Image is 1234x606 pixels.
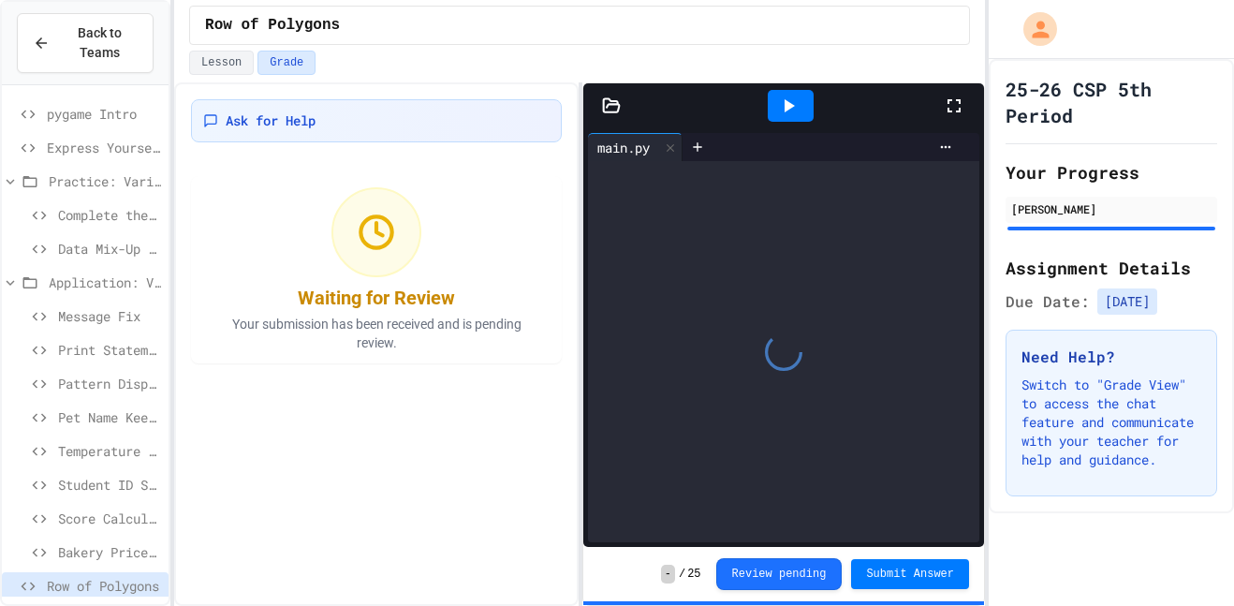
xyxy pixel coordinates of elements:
[1021,376,1201,469] p: Switch to "Grade View" to access the chat feature and communicate with your teacher for help and ...
[47,138,161,157] span: Express Yourself in Python!
[1006,159,1217,185] h2: Your Progress
[17,13,154,73] button: Back to Teams
[61,23,138,63] span: Back to Teams
[58,475,161,495] span: Student ID Scanner
[49,171,161,191] span: Practice: Variables/Print
[851,559,969,589] button: Submit Answer
[208,315,545,352] p: Your submission has been received and is pending review.
[866,567,954,582] span: Submit Answer
[58,340,161,360] span: Print Statement Repair
[1021,346,1201,368] h3: Need Help?
[1011,200,1212,217] div: [PERSON_NAME]
[58,441,161,461] span: Temperature Converter
[1006,290,1090,313] span: Due Date:
[1006,76,1217,128] h1: 25-26 CSP 5th Period
[588,133,683,161] div: main.py
[58,239,161,259] span: Data Mix-Up Fix
[49,273,161,292] span: Application: Variables/Print
[58,205,161,225] span: Complete the Greeting
[687,567,700,582] span: 25
[257,51,316,75] button: Grade
[716,558,843,590] button: Review pending
[58,407,161,427] span: Pet Name Keeper
[189,51,254,75] button: Lesson
[47,104,161,124] span: pygame Intro
[679,567,685,582] span: /
[298,285,455,311] div: Waiting for Review
[47,576,161,596] span: Row of Polygons
[661,565,675,584] span: -
[226,111,316,130] span: Ask for Help
[205,14,340,37] span: Row of Polygons
[58,509,161,528] span: Score Calculator
[1006,255,1217,281] h2: Assignment Details
[58,542,161,562] span: Bakery Price Calculator
[58,374,161,393] span: Pattern Display Challenge
[588,138,659,157] div: main.py
[1004,7,1062,51] div: My Account
[1097,288,1157,315] span: [DATE]
[58,306,161,326] span: Message Fix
